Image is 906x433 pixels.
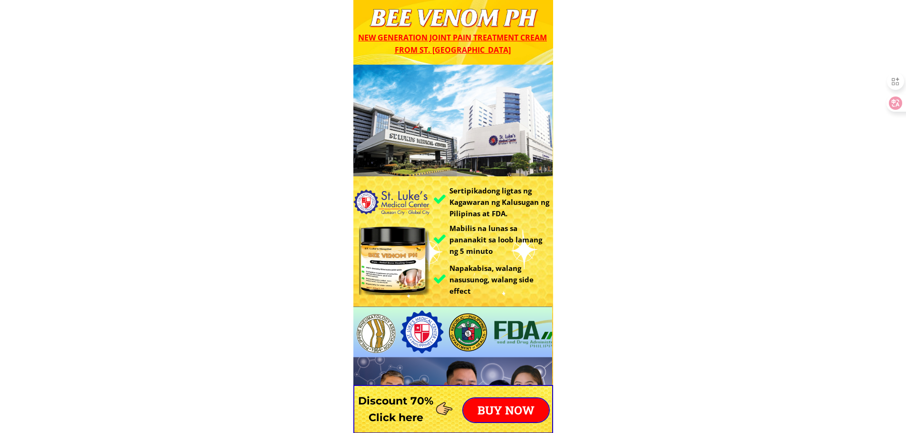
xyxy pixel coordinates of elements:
span: New generation joint pain treatment cream from St. [GEOGRAPHIC_DATA] [358,32,547,55]
h3: Sertipikadong ligtas ng Kagawaran ng Kalusugan ng Pilipinas at FDA. [449,185,555,219]
p: BUY NOW [463,398,549,422]
h3: Discount 70% Click here [353,393,438,426]
h3: Mabilis na lunas sa pananakit sa loob lamang ng 5 minuto [449,222,550,257]
h3: Napakabisa, walang nasusunog, walang side effect [449,262,553,297]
